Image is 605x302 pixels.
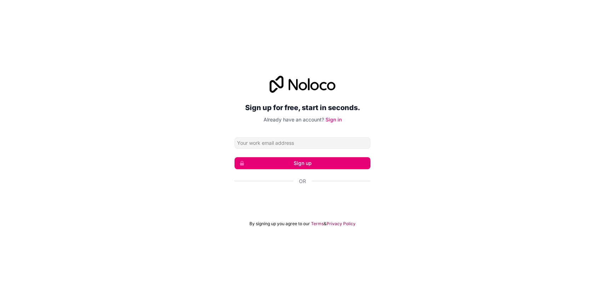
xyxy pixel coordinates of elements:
h2: Sign up for free, start in seconds. [235,101,370,114]
input: Email address [235,137,370,149]
button: Sign up [235,157,370,169]
span: Or [299,178,306,185]
a: Terms [311,221,324,227]
a: Sign in [325,116,342,122]
a: Privacy Policy [327,221,356,227]
span: & [324,221,327,227]
span: Already have an account? [264,116,324,122]
span: By signing up you agree to our [249,221,310,227]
